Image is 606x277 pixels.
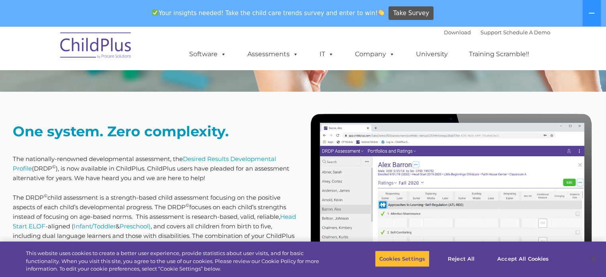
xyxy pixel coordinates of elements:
span: Take Survey [393,6,429,20]
a: Take Survey [388,6,433,20]
button: Cookies Settings [375,250,429,267]
a: Head Start ELOF [13,213,296,230]
a: Company [347,46,403,62]
a: Desired Results Developmental Profile [13,155,276,172]
button: Close [584,250,602,267]
font: | [444,29,550,35]
a: Infant/Toddler [74,222,116,230]
p: The DRDP child assessment is a strength-based child assessment focusing on the positive aspects o... [13,193,297,250]
strong: One system. Zero complexity. [13,123,229,140]
a: Training Scramble!! [461,46,537,62]
sup: © [73,241,76,246]
a: IT [312,46,342,62]
a: Software [181,46,234,62]
sup: © [44,193,47,198]
sup: © [186,202,189,208]
a: Assessments [239,46,306,62]
p: The nationally-renowned developmental assessment, the (DRDP ), is now available in ChildPlus. Chi... [13,154,297,183]
img: 👏 [378,10,384,16]
sup: © [52,164,56,169]
a: Download [444,29,471,35]
a: University [408,46,456,62]
button: Reject All [436,250,486,267]
a: Schedule A Demo [503,29,550,35]
span: Your insights needed! Take the child care trends survey and enter to win! [149,5,388,21]
button: Accept All Cookies [493,250,553,267]
div: This website uses cookies to create a better user experience, provide statistics about user visit... [26,249,333,273]
img: ChildPlus by Procare Solutions [56,27,136,67]
a: Support [480,29,502,35]
a: Preschool) [120,222,151,230]
img: ✅ [152,10,158,16]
